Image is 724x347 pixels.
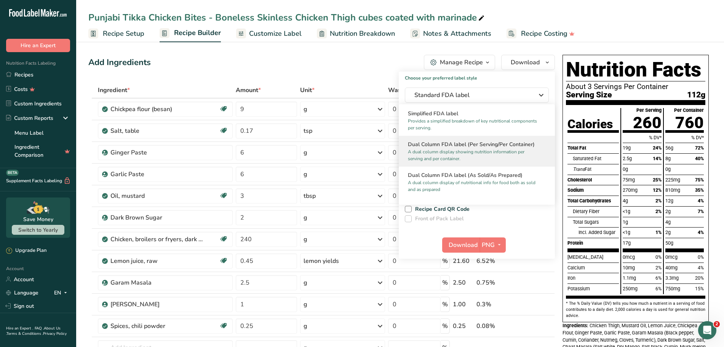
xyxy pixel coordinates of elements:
span: 14% [653,156,662,161]
span: 12% [653,187,662,193]
a: Terms & Conditions . [6,331,43,336]
span: PNG [482,240,495,250]
span: 1g [623,219,628,225]
p: Provides a simplified breakdown of key nutritional components per serving. [408,118,539,131]
span: 24% [653,145,662,151]
span: Ingredient [98,86,130,95]
div: [MEDICAL_DATA] [567,252,619,263]
div: 21.60 [453,256,473,266]
span: 20% [695,275,704,281]
span: 50g [665,240,673,246]
span: 6% [655,286,662,291]
span: 2g [665,229,671,235]
span: 7% [698,209,704,214]
div: 0.75% [476,278,519,287]
span: Ingredients: [563,323,588,328]
div: g [304,322,307,331]
div: g [304,105,307,114]
p: A dual column display of nutritional info for food both as sold and as prepared [408,179,539,193]
iframe: Intercom live chat [698,321,716,339]
div: Sodium [567,185,619,196]
h2: Dual Column FDA label (Per Serving/Per Container) [408,140,546,148]
div: Garam Masala [110,278,206,287]
span: <1g [623,209,630,214]
div: lemon yields [304,256,339,266]
span: 2 [714,321,720,327]
span: 260 [633,113,662,132]
div: Manage Recipe [440,58,483,67]
span: Customize Label [249,29,302,39]
span: 0% [698,254,704,260]
div: g [304,300,307,309]
div: Chickpea flour (besan) [110,105,206,114]
div: g [304,278,307,287]
div: % DV* [623,132,661,143]
a: Customize Label [236,25,302,42]
span: Nutrition Breakdown [330,29,395,39]
span: Switch to Yearly [18,226,58,234]
div: 0.08% [476,322,519,331]
button: Hire an Expert [6,39,70,52]
span: 8g [665,156,671,161]
div: Per Serving [636,108,662,113]
span: 0g [665,166,671,172]
div: Iron [567,273,619,283]
span: 25% [653,177,662,183]
span: 2% [655,209,662,214]
span: 56g [665,145,673,151]
span: 10mg [623,265,635,271]
span: Recipe Costing [521,29,567,39]
span: 760 [675,113,704,132]
button: PNG [479,237,506,253]
div: Waste [388,86,416,95]
div: tbsp [304,191,316,201]
div: 2.50 [453,278,473,287]
span: 35% [695,187,704,193]
span: 4g [623,198,628,204]
span: 4% [698,229,704,235]
div: Incl. Added Sugar [579,227,619,238]
div: g [304,213,307,222]
div: 1.00 [453,300,473,309]
a: Nutrition Breakdown [317,25,395,42]
div: Upgrade Plan [6,247,46,255]
div: Per Container [674,108,704,113]
div: [PERSON_NAME] [110,300,206,309]
div: Total Sugars [573,217,619,228]
span: 0g [623,166,628,172]
span: Front of Pack Label [412,215,464,222]
div: % DV* [665,132,704,143]
span: 250mg [623,286,638,291]
div: Fat [573,164,619,175]
a: Hire an Expert . [6,326,33,331]
div: Total Fat [567,143,619,153]
div: EN [54,288,70,297]
p: About 3 Servings Per Container [566,83,705,91]
div: Garlic Paste [110,170,206,179]
button: Standard FDA label [405,88,549,103]
span: 2.5g [623,156,632,161]
span: Unit [300,86,315,95]
a: FAQ . [35,326,44,331]
div: Protein [567,238,619,248]
span: Recipe Card QR Code [412,206,470,213]
div: 0.25 [453,322,473,331]
div: Total Carbohydrates [567,196,619,206]
span: 112g [687,91,705,99]
p: A dual column display showing nutrition information per serving and per container. [408,148,539,162]
h2: Dual Column FDA label (As Sold/As Prepared) [408,171,546,179]
a: Recipe Costing [507,25,575,42]
span: 17g [623,240,631,246]
div: BETA [6,170,19,176]
span: 2% [655,265,662,271]
span: Notes & Attachments [423,29,491,39]
div: Ginger Paste [110,148,206,157]
span: 1.1mg [623,275,636,281]
div: Oil, mustard [110,191,206,201]
span: Recipe Builder [174,28,221,38]
span: 40mg [665,265,678,271]
span: 0% [655,254,662,260]
div: Salt, table [110,126,206,135]
div: g [304,235,307,244]
span: 1% [655,229,662,235]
